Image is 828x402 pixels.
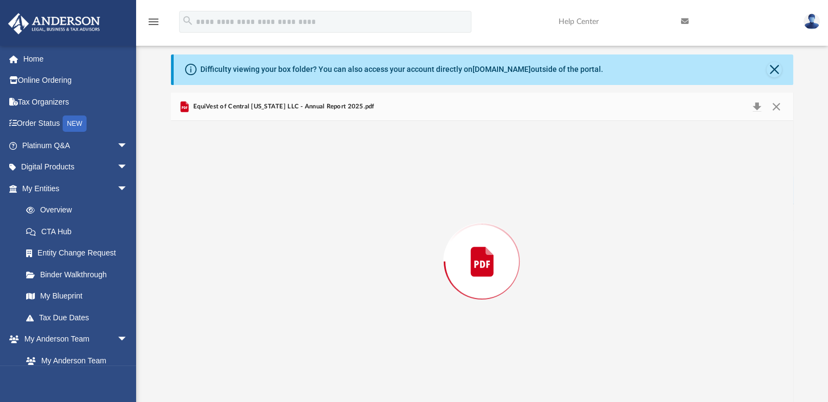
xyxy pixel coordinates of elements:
div: NEW [63,115,87,132]
a: My Blueprint [15,285,139,307]
a: Platinum Q&Aarrow_drop_down [8,135,144,156]
a: Digital Productsarrow_drop_down [8,156,144,178]
a: menu [147,21,160,28]
a: My Anderson Teamarrow_drop_down [8,328,139,350]
a: Tax Due Dates [15,307,144,328]
button: Close [766,99,786,114]
span: arrow_drop_down [117,156,139,179]
button: Download [747,99,767,114]
span: arrow_drop_down [117,328,139,351]
a: [DOMAIN_NAME] [473,65,531,74]
button: Close [766,62,782,77]
a: CTA Hub [15,221,144,242]
span: EquiVest of Central [US_STATE] LLC - Annual Report 2025.pdf [191,102,375,112]
a: My Entitiesarrow_drop_down [8,178,144,199]
a: Online Ordering [8,70,144,92]
a: Binder Walkthrough [15,264,144,285]
a: Home [8,48,144,70]
a: Overview [15,199,144,221]
a: Tax Organizers [8,91,144,113]
a: Entity Change Request [15,242,144,264]
img: Anderson Advisors Platinum Portal [5,13,103,34]
span: arrow_drop_down [117,178,139,200]
i: search [182,15,194,27]
div: Difficulty viewing your box folder? You can also access your account directly on outside of the p... [200,64,603,75]
a: Order StatusNEW [8,113,144,135]
img: User Pic [804,14,820,29]
span: arrow_drop_down [117,135,139,157]
a: My Anderson Team [15,350,133,371]
i: menu [147,15,160,28]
